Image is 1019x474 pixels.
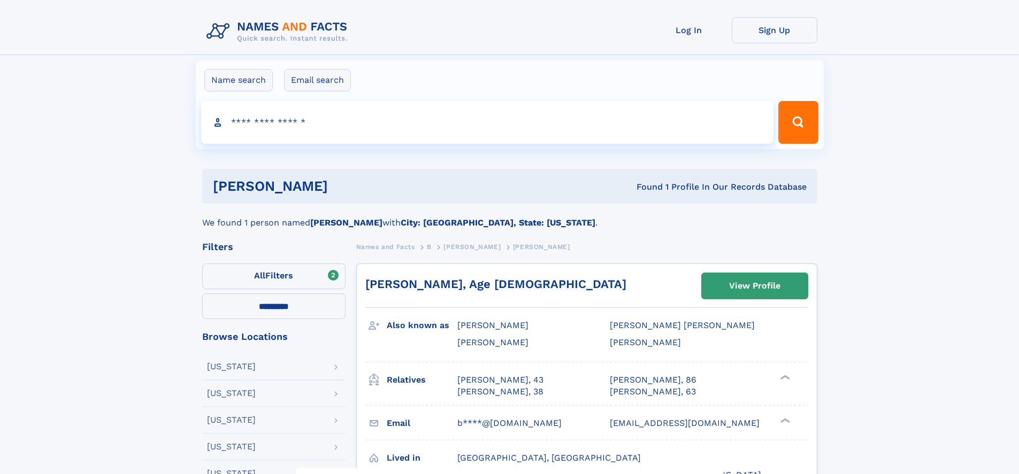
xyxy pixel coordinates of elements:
[457,374,543,386] a: [PERSON_NAME], 43
[457,320,528,330] span: [PERSON_NAME]
[443,240,501,253] a: [PERSON_NAME]
[646,17,732,43] a: Log In
[482,181,807,193] div: Found 1 Profile In Our Records Database
[457,386,543,398] a: [PERSON_NAME], 38
[207,442,256,451] div: [US_STATE]
[610,374,696,386] a: [PERSON_NAME], 86
[202,204,817,229] div: We found 1 person named with .
[356,240,415,253] a: Names and Facts
[254,270,265,281] span: All
[457,337,528,347] span: [PERSON_NAME]
[387,371,457,389] h3: Relatives
[284,69,351,91] label: Email search
[204,69,273,91] label: Name search
[207,389,256,398] div: [US_STATE]
[513,243,570,251] span: [PERSON_NAME]
[457,453,641,463] span: [GEOGRAPHIC_DATA], [GEOGRAPHIC_DATA]
[201,101,774,144] input: search input
[387,316,457,335] h3: Also known as
[610,337,681,347] span: [PERSON_NAME]
[213,180,482,193] h1: [PERSON_NAME]
[202,263,346,289] label: Filters
[778,101,818,144] button: Search Button
[610,320,755,330] span: [PERSON_NAME] [PERSON_NAME]
[427,243,432,251] span: B
[202,17,356,46] img: Logo Names and Facts
[401,217,595,228] b: City: [GEOGRAPHIC_DATA], State: [US_STATE]
[207,362,256,371] div: [US_STATE]
[387,449,457,467] h3: Lived in
[202,332,346,341] div: Browse Locations
[202,242,346,252] div: Filters
[427,240,432,253] a: B
[387,414,457,432] h3: Email
[310,217,382,228] b: [PERSON_NAME]
[729,274,780,298] div: View Profile
[778,374,791,380] div: ❯
[610,386,696,398] a: [PERSON_NAME], 63
[778,417,791,424] div: ❯
[365,277,626,291] a: [PERSON_NAME], Age [DEMOGRAPHIC_DATA]
[610,418,760,428] span: [EMAIL_ADDRESS][DOMAIN_NAME]
[443,243,501,251] span: [PERSON_NAME]
[207,416,256,424] div: [US_STATE]
[732,17,817,43] a: Sign Up
[702,273,808,299] a: View Profile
